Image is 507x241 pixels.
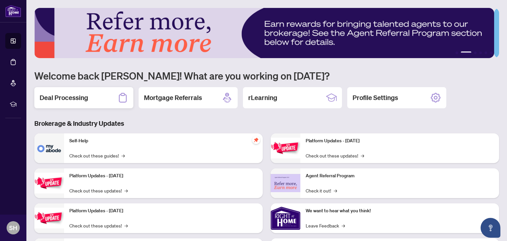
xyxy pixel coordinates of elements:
[306,137,494,145] p: Platform Updates - [DATE]
[353,93,398,102] h2: Profile Settings
[124,222,128,229] span: →
[69,152,125,159] a: Check out these guides!→
[248,93,277,102] h2: rLearning
[34,119,499,128] h3: Brokerage & Industry Updates
[479,52,482,54] button: 4
[34,208,64,228] img: Platform Updates - July 21, 2025
[9,223,17,232] span: SH
[306,187,337,194] a: Check it out!→
[271,174,300,192] img: Agent Referral Program
[69,222,128,229] a: Check out these updates!→
[69,172,257,180] p: Platform Updates - [DATE]
[144,93,202,102] h2: Mortgage Referrals
[461,52,471,54] button: 2
[361,152,364,159] span: →
[34,133,64,163] img: Self-Help
[34,69,499,82] h1: Welcome back [PERSON_NAME]! What are you working on [DATE]?
[306,172,494,180] p: Agent Referral Program
[490,52,492,54] button: 6
[121,152,125,159] span: →
[306,207,494,215] p: We want to hear what you think!
[485,52,487,54] button: 5
[306,152,364,159] a: Check out these updates!→
[334,187,337,194] span: →
[474,52,477,54] button: 3
[342,222,345,229] span: →
[306,222,345,229] a: Leave Feedback→
[69,137,257,145] p: Self-Help
[34,8,494,58] img: Slide 1
[252,136,260,144] span: pushpin
[456,52,458,54] button: 1
[271,138,300,158] img: Platform Updates - June 23, 2025
[5,5,21,17] img: logo
[69,187,128,194] a: Check out these updates!→
[271,203,300,233] img: We want to hear what you think!
[69,207,257,215] p: Platform Updates - [DATE]
[481,218,500,238] button: Open asap
[40,93,88,102] h2: Deal Processing
[124,187,128,194] span: →
[34,173,64,193] img: Platform Updates - September 16, 2025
